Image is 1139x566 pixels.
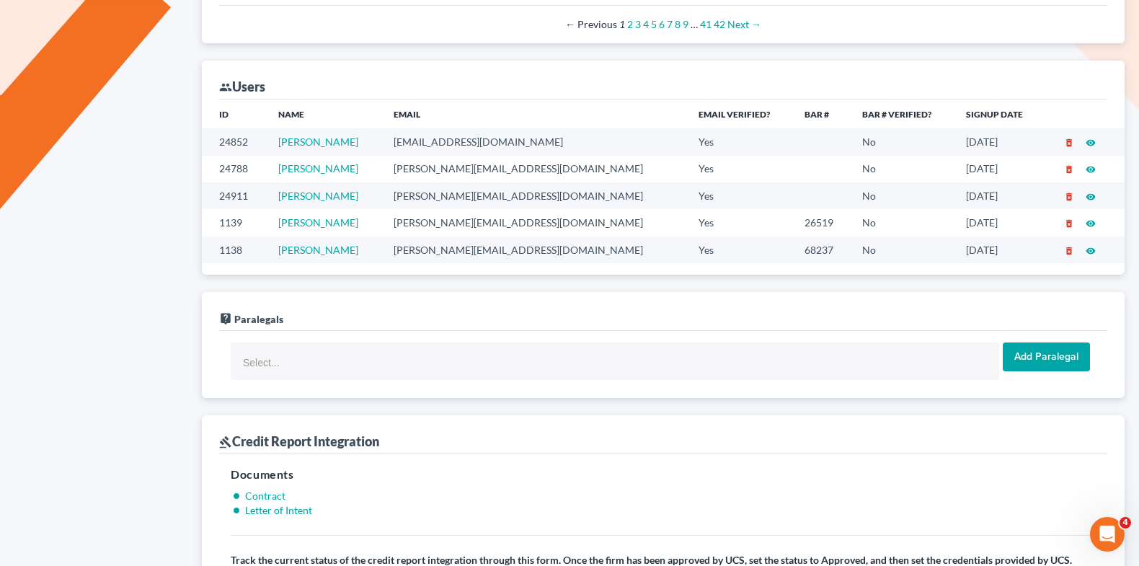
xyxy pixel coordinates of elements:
[382,100,687,128] th: Email
[727,18,761,30] a: Next page
[643,18,649,30] a: Page 4
[1064,192,1074,202] i: delete_forever
[231,466,1096,483] h5: Documents
[1086,164,1096,174] i: visibility
[687,209,793,236] td: Yes
[245,504,312,516] a: Letter of Intent
[683,18,688,30] a: Page 9
[954,236,1044,263] td: [DATE]
[851,128,954,155] td: No
[851,236,954,263] td: No
[851,182,954,209] td: No
[219,312,232,325] i: live_help
[267,100,382,128] th: Name
[231,17,1096,32] div: Pagination
[245,490,285,502] a: Contract
[382,128,687,155] td: [EMAIL_ADDRESS][DOMAIN_NAME]
[1086,136,1096,148] a: visibility
[1003,342,1090,371] input: Add Paralegal
[202,236,267,263] td: 1138
[1064,216,1074,229] a: delete_forever
[1086,138,1096,148] i: visibility
[382,209,687,236] td: [PERSON_NAME][EMAIL_ADDRESS][DOMAIN_NAME]
[851,209,954,236] td: No
[954,128,1044,155] td: [DATE]
[635,18,641,30] a: Page 3
[659,18,665,30] a: Page 6
[627,18,633,30] a: Page 2
[219,81,232,94] i: group
[278,162,358,174] a: [PERSON_NAME]
[1086,246,1096,256] i: visibility
[382,182,687,209] td: [PERSON_NAME][EMAIL_ADDRESS][DOMAIN_NAME]
[619,18,625,30] em: Page 1
[687,236,793,263] td: Yes
[1064,190,1074,202] a: delete_forever
[954,156,1044,182] td: [DATE]
[219,433,379,450] div: Credit Report Integration
[1064,246,1074,256] i: delete_forever
[700,18,712,30] a: Page 41
[851,156,954,182] td: No
[1086,218,1096,229] i: visibility
[793,209,851,236] td: 26519
[687,100,793,128] th: Email Verified?
[278,244,358,256] a: [PERSON_NAME]
[202,182,267,209] td: 24911
[202,100,267,128] th: ID
[954,100,1044,128] th: Signup Date
[687,128,793,155] td: Yes
[1086,216,1096,229] a: visibility
[1120,517,1131,529] span: 4
[691,18,698,30] span: …
[1090,517,1125,552] iframe: Intercom live chat
[687,156,793,182] td: Yes
[219,78,265,95] div: Users
[382,156,687,182] td: [PERSON_NAME][EMAIL_ADDRESS][DOMAIN_NAME]
[793,236,851,263] td: 68237
[382,236,687,263] td: [PERSON_NAME][EMAIL_ADDRESS][DOMAIN_NAME]
[1086,244,1096,256] a: visibility
[1064,164,1074,174] i: delete_forever
[651,18,657,30] a: Page 5
[675,18,681,30] a: Page 8
[234,313,283,325] span: Paralegals
[1064,162,1074,174] a: delete_forever
[1064,138,1074,148] i: delete_forever
[278,136,358,148] a: [PERSON_NAME]
[219,435,232,448] i: gavel
[714,18,725,30] a: Page 42
[954,182,1044,209] td: [DATE]
[565,18,617,30] span: Previous page
[851,100,954,128] th: Bar # Verified?
[1064,136,1074,148] a: delete_forever
[687,182,793,209] td: Yes
[1086,190,1096,202] a: visibility
[202,209,267,236] td: 1139
[1086,192,1096,202] i: visibility
[793,100,851,128] th: Bar #
[1064,244,1074,256] a: delete_forever
[202,156,267,182] td: 24788
[202,128,267,155] td: 24852
[278,216,358,229] a: [PERSON_NAME]
[954,209,1044,236] td: [DATE]
[278,190,358,202] a: [PERSON_NAME]
[1064,218,1074,229] i: delete_forever
[1086,162,1096,174] a: visibility
[667,18,673,30] a: Page 7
